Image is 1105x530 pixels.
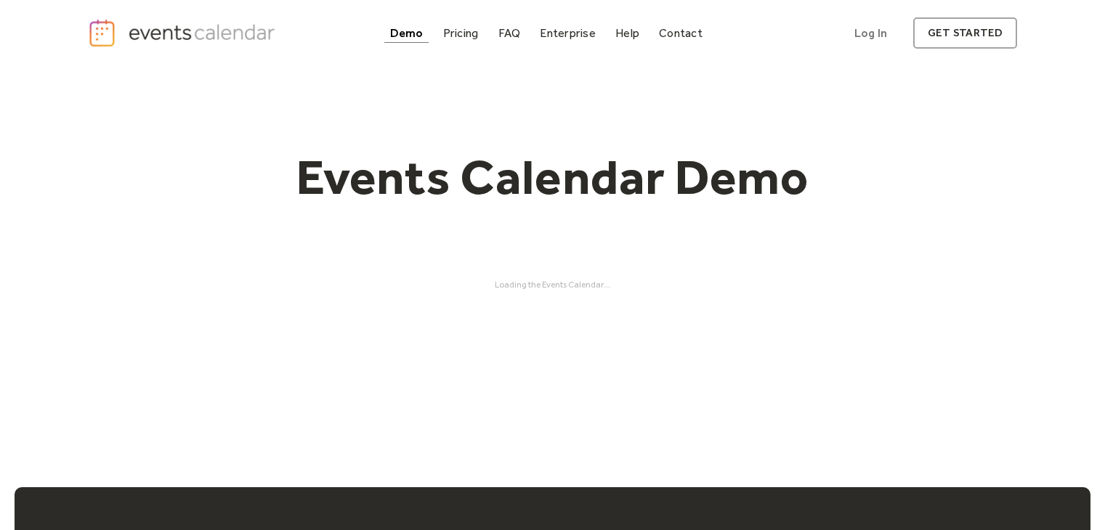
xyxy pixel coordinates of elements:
[610,23,645,43] a: Help
[653,23,708,43] a: Contact
[88,280,1018,290] div: Loading the Events Calendar...
[443,29,479,37] div: Pricing
[913,17,1017,49] a: get started
[534,23,601,43] a: Enterprise
[840,17,902,49] a: Log In
[615,29,639,37] div: Help
[274,147,832,207] h1: Events Calendar Demo
[540,29,595,37] div: Enterprise
[498,29,521,37] div: FAQ
[88,18,280,48] a: home
[384,23,429,43] a: Demo
[437,23,485,43] a: Pricing
[659,29,703,37] div: Contact
[390,29,424,37] div: Demo
[493,23,527,43] a: FAQ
